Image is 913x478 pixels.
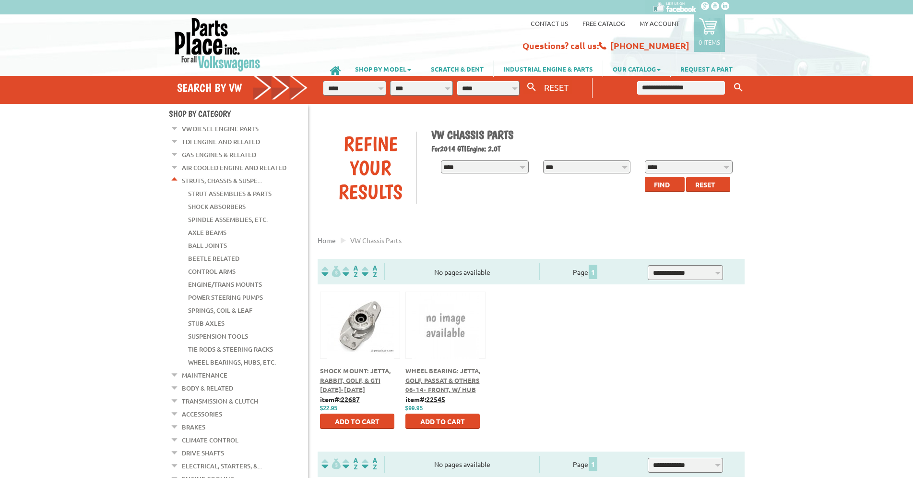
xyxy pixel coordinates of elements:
a: Home [318,236,336,245]
a: SCRATCH & DENT [421,61,493,77]
span: Engine: 2.0T [466,144,500,153]
a: Accessories [182,408,222,420]
a: Wheel Bearings, Hubs, Etc. [188,356,276,368]
a: TDI Engine and Related [182,135,260,148]
span: 1 [589,265,597,279]
div: No pages available [385,267,539,277]
span: Add to Cart [420,417,465,426]
a: Climate Control [182,434,238,446]
a: Contact us [531,19,568,27]
button: Add to Cart [405,414,480,429]
img: filterpricelow.svg [321,458,341,469]
a: Beetle Related [188,252,239,265]
h2: 2014 GTI [431,144,737,153]
div: Page [539,456,630,473]
a: Ball Joints [188,239,227,252]
a: Struts, Chassis & Suspe... [182,174,262,187]
a: OUR CATALOG [603,61,670,77]
a: Brakes [182,421,205,433]
a: Axle Beams [188,226,226,239]
a: 0 items [694,14,725,52]
a: Body & Related [182,382,233,394]
button: Keyword Search [731,80,746,96]
span: Find [654,180,670,189]
p: 0 items [699,38,720,46]
h4: Search by VW [177,81,308,95]
button: Add to Cart [320,414,394,429]
a: Tie Rods & Steering Racks [188,343,273,355]
a: Free Catalog [582,19,625,27]
a: Springs, Coil & Leaf [188,304,252,317]
div: Page [539,263,630,280]
u: 22687 [341,395,360,404]
a: Engine/Trans Mounts [188,278,262,291]
b: item#: [405,395,445,404]
h1: VW Chassis Parts [431,128,737,142]
a: SHOP BY MODEL [345,61,421,77]
a: Maintenance [182,369,227,381]
a: VW Diesel Engine Parts [182,123,259,135]
a: Air Cooled Engine and Related [182,161,286,174]
img: Parts Place Inc! [174,17,261,72]
img: Sort by Headline [341,266,360,277]
a: Strut Assemblies & Parts [188,187,272,200]
div: No pages available [385,459,539,469]
a: Power Steering Pumps [188,291,263,304]
h4: Shop By Category [169,109,308,119]
a: Stub Axles [188,317,225,330]
span: $22.95 [320,405,338,412]
a: Suspension Tools [188,330,248,343]
span: $99.95 [405,405,423,412]
button: Find [645,177,685,192]
a: Spindle Assemblies, Etc. [188,213,268,226]
button: RESET [540,80,572,94]
span: Reset [695,180,715,189]
img: filterpricelow.svg [321,266,341,277]
a: Control Arms [188,265,236,278]
b: item#: [320,395,360,404]
a: Gas Engines & Related [182,148,256,161]
span: 1 [589,457,597,471]
span: Add to Cart [335,417,379,426]
a: Shock Absorbers [188,200,246,213]
a: INDUSTRIAL ENGINE & PARTS [494,61,603,77]
button: Reset [686,177,730,192]
span: VW chassis parts [350,236,402,245]
a: Wheel Bearing: Jetta, Golf, Passat & Others 06-14- Front, w/ Hub [405,367,481,393]
img: Sort by Sales Rank [360,458,379,469]
img: Sort by Headline [341,458,360,469]
div: Refine Your Results [325,132,417,204]
u: 22545 [426,395,445,404]
a: REQUEST A PART [671,61,742,77]
a: My Account [640,19,679,27]
a: Transmission & Clutch [182,395,258,407]
a: Electrical, Starters, &... [182,460,262,472]
span: For [431,144,440,153]
a: Drive Shafts [182,447,224,459]
a: Shock Mount: Jetta, Rabbit, Golf, & GTI [DATE]-[DATE] [320,367,391,393]
span: RESET [544,82,569,92]
button: Search By VW... [523,80,540,94]
img: Sort by Sales Rank [360,266,379,277]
